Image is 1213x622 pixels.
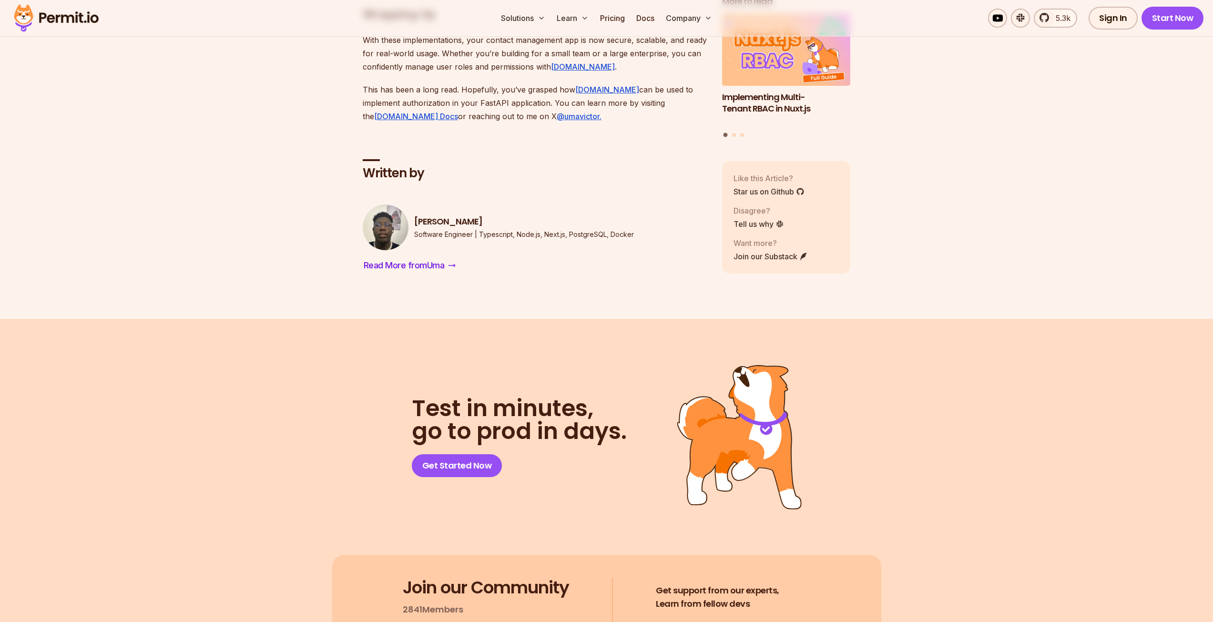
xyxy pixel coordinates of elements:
[374,112,458,121] a: [DOMAIN_NAME] Docs
[722,13,851,138] div: Posts
[722,13,851,126] a: Implementing Multi-Tenant RBAC in Nuxt.jsImplementing Multi-Tenant RBAC in Nuxt.js
[414,230,634,239] p: Software Engineer | Typescript, Node.js, Next.js, PostgreSQL, Docker
[724,133,728,137] button: Go to slide 1
[734,185,805,197] a: Star us on Github
[734,218,784,229] a: Tell us why
[403,603,463,616] p: 2841 Members
[10,2,103,34] img: Permit logo
[414,216,634,228] h3: [PERSON_NAME]
[1050,12,1070,24] span: 5.3k
[557,112,601,121] a: @umavictor.
[656,584,779,611] h4: Learn from fellow devs
[662,9,716,28] button: Company
[412,397,627,443] h2: go to prod in days.
[740,133,744,136] button: Go to slide 3
[1089,7,1138,30] a: Sign In
[734,172,805,184] p: Like this Article?
[403,578,569,597] h3: Join our Community
[363,165,707,182] h2: Written by
[575,85,639,94] a: [DOMAIN_NAME]
[412,454,502,477] a: Get Started Now
[551,62,615,71] a: [DOMAIN_NAME]
[734,237,808,248] p: Want more?
[722,91,851,115] h3: Implementing Multi-Tenant RBAC in Nuxt.js
[363,33,707,73] p: With these implementations, your contact management app is now secure, scalable, and ready for re...
[722,13,851,85] img: Implementing Multi-Tenant RBAC in Nuxt.js
[553,9,592,28] button: Learn
[364,259,445,272] span: Read More from Uma
[363,204,408,250] img: Uma Victor
[497,9,549,28] button: Solutions
[596,9,629,28] a: Pricing
[734,204,784,216] p: Disagree?
[1142,7,1204,30] a: Start Now
[632,9,658,28] a: Docs
[412,397,627,420] span: Test in minutes,
[656,584,779,597] span: Get support from our experts,
[734,250,808,262] a: Join our Substack
[732,133,736,136] button: Go to slide 2
[363,258,457,273] a: Read More fromUma
[1034,9,1077,28] a: 5.3k
[722,13,851,126] li: 1 of 3
[363,83,707,123] p: This has been a long read. Hopefully, you’ve grasped how can be used to implement authorization i...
